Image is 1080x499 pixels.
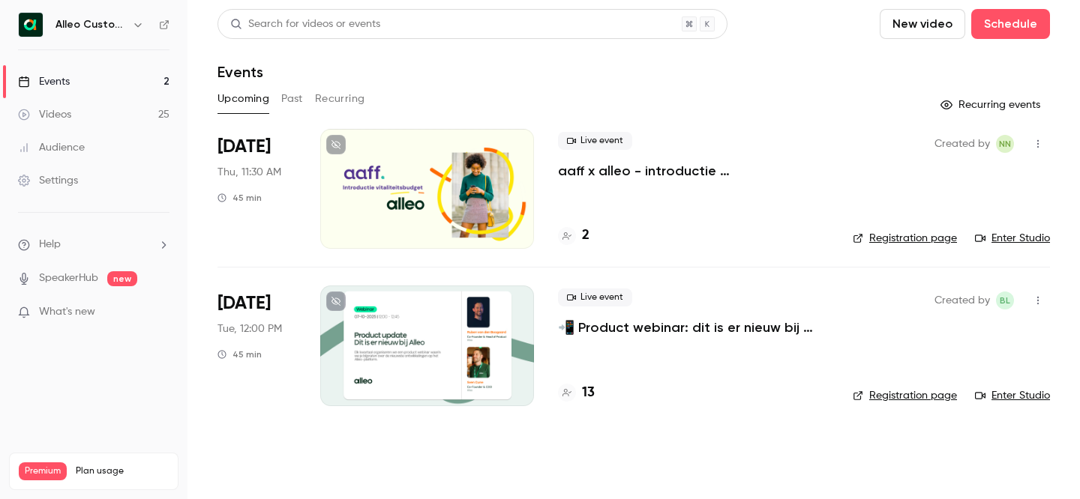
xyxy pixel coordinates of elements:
[217,87,269,111] button: Upcoming
[934,135,990,153] span: Created by
[107,271,137,286] span: new
[39,237,61,252] span: Help
[217,348,262,360] div: 45 min
[558,132,632,150] span: Live event
[281,87,303,111] button: Past
[217,291,271,315] span: [DATE]
[996,291,1014,309] span: Bernice Lohr
[19,13,43,37] img: Alleo Customer Success
[934,93,1050,117] button: Recurring events
[975,231,1050,246] a: Enter Studio
[39,270,98,286] a: SpeakerHub
[217,192,262,204] div: 45 min
[880,9,965,39] button: New video
[217,321,282,336] span: Tue, 12:00 PM
[582,226,589,246] h4: 2
[558,318,829,336] a: 📲 Product webinar: dit is er nieuw bij Alleo!
[558,226,589,246] a: 2
[18,140,85,155] div: Audience
[18,107,71,122] div: Videos
[558,162,829,180] a: aaff x alleo - introductie vitaliteitsbudget
[999,135,1011,153] span: NN
[582,383,595,403] h4: 13
[975,388,1050,403] a: Enter Studio
[217,135,271,159] span: [DATE]
[18,173,78,188] div: Settings
[19,462,67,480] span: Premium
[996,135,1014,153] span: Nanke Nagtegaal
[217,129,296,249] div: Oct 2 Thu, 11:30 AM (Europe/Amsterdam)
[558,288,632,306] span: Live event
[971,9,1050,39] button: Schedule
[315,87,365,111] button: Recurring
[934,291,990,309] span: Created by
[853,231,957,246] a: Registration page
[217,165,281,180] span: Thu, 11:30 AM
[853,388,957,403] a: Registration page
[1000,291,1010,309] span: BL
[217,285,296,405] div: Oct 7 Tue, 12:00 PM (Europe/Amsterdam)
[18,237,169,252] li: help-dropdown-opener
[230,16,380,32] div: Search for videos or events
[39,304,95,320] span: What's new
[558,383,595,403] a: 13
[76,465,169,477] span: Plan usage
[55,17,126,32] h6: Alleo Customer Success
[18,74,70,89] div: Events
[217,63,263,81] h1: Events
